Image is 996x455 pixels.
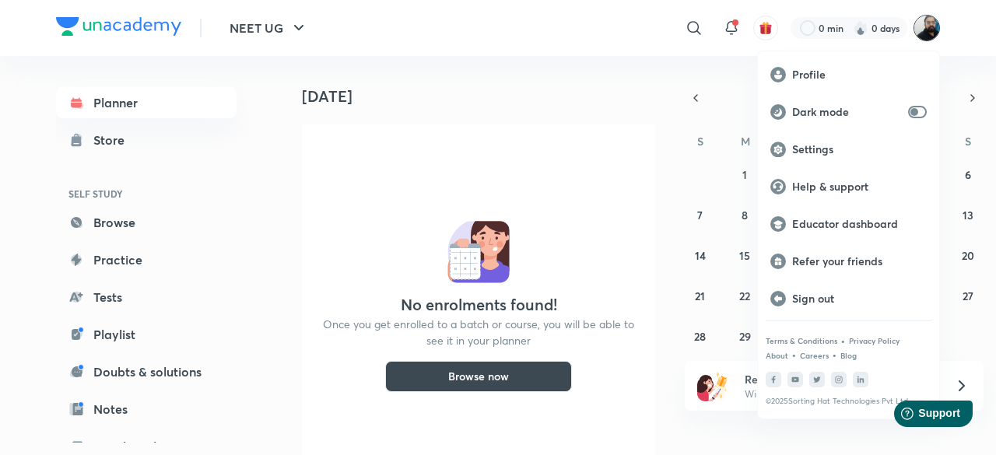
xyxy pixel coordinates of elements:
p: Educator dashboard [792,217,927,231]
p: Settings [792,142,927,156]
a: Profile [758,56,939,93]
a: Careers [800,351,829,360]
a: Blog [840,351,857,360]
a: Help & support [758,168,939,205]
div: • [791,348,797,362]
a: Settings [758,131,939,168]
p: Profile [792,68,927,82]
p: Refer your friends [792,254,927,268]
div: • [840,334,846,348]
p: Help & support [792,180,927,194]
a: Privacy Policy [849,336,900,345]
a: About [766,351,788,360]
a: Educator dashboard [758,205,939,243]
a: Refer your friends [758,243,939,280]
a: Terms & Conditions [766,336,837,345]
p: © 2025 Sorting Hat Technologies Pvt Ltd [766,397,931,406]
iframe: Help widget launcher [857,394,979,438]
div: • [832,348,837,362]
p: Sign out [792,292,927,306]
p: Dark mode [792,105,902,119]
